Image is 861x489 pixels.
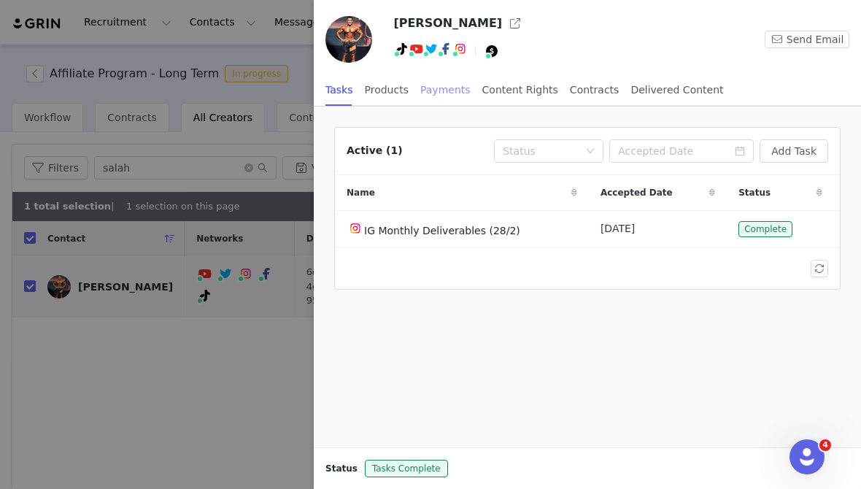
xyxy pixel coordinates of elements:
img: instagram.svg [350,223,361,234]
div: Delivered Content [630,74,723,107]
div: Active (1) [347,143,403,158]
div: Tasks [325,74,353,107]
div: Status [503,144,579,158]
span: Status [325,462,358,475]
img: instagram.svg [455,43,466,55]
span: [DATE] [601,221,635,236]
button: Add Task [760,139,828,163]
article: Active [334,127,841,290]
button: Send Email [765,31,849,48]
span: IG Monthly Deliverables (28/2) [364,225,520,236]
iframe: Intercom live chat [789,439,825,474]
span: Accepted Date [601,186,673,199]
div: Payments [420,74,471,107]
div: Contracts [570,74,619,107]
span: Name [347,186,375,199]
div: Products [365,74,409,107]
span: Tasks Complete [365,460,448,477]
h3: [PERSON_NAME] [393,15,502,32]
span: 4 [819,439,831,451]
img: 0dda1fb5-9b40-490e-94ea-4b78efbda1ab.jpg [325,16,372,63]
span: Status [738,186,771,199]
div: Content Rights [482,74,558,107]
i: icon: calendar [735,146,745,156]
span: Complete [738,221,792,237]
input: Accepted Date [609,139,754,163]
i: icon: down [586,147,595,157]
